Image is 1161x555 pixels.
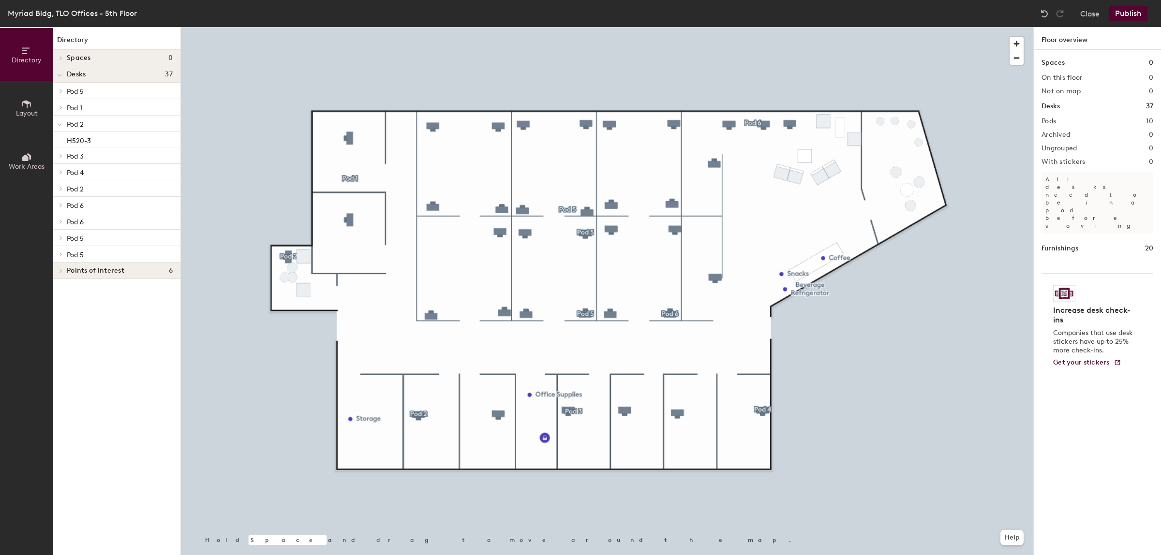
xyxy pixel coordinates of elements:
[1042,172,1153,234] p: All desks need to be in a pod before saving
[67,251,84,259] span: Pod 5
[67,185,84,193] span: Pod 2
[1040,9,1049,18] img: Undo
[1042,158,1086,166] h2: With stickers
[1146,101,1153,112] h1: 37
[1042,74,1083,82] h2: On this floor
[1146,117,1153,125] h2: 10
[1055,9,1065,18] img: Redo
[53,35,180,50] h1: Directory
[1149,131,1153,139] h2: 0
[1149,74,1153,82] h2: 0
[1149,58,1153,68] h1: 0
[8,7,137,19] div: Myriad Bldg, TLO Offices - 5th Floor
[1145,243,1153,254] h1: 20
[1080,6,1100,21] button: Close
[1149,145,1153,152] h2: 0
[1053,359,1121,367] a: Get your stickers
[1149,158,1153,166] h2: 0
[67,218,84,226] span: Pod 6
[1042,117,1056,125] h2: Pods
[67,88,84,96] span: Pod 5
[1042,58,1065,68] h1: Spaces
[1000,530,1024,545] button: Help
[67,234,84,243] span: Pod 5
[67,120,84,129] span: Pod 2
[1042,145,1077,152] h2: Ungrouped
[16,109,38,117] span: Layout
[67,71,86,78] span: Desks
[67,104,82,112] span: Pod 1
[1053,329,1136,355] p: Companies that use desk stickers have up to 25% more check-ins.
[67,54,91,62] span: Spaces
[1042,131,1070,139] h2: Archived
[1109,6,1147,21] button: Publish
[1042,88,1081,95] h2: Not on map
[67,202,84,210] span: Pod 6
[67,267,124,275] span: Points of interest
[1034,27,1161,50] h1: Floor overview
[1053,358,1110,366] span: Get your stickers
[1149,88,1153,95] h2: 0
[1042,243,1078,254] h1: Furnishings
[67,152,84,161] span: Pod 3
[168,54,173,62] span: 0
[9,162,45,171] span: Work Areas
[12,56,42,64] span: Directory
[169,267,173,275] span: 6
[165,71,173,78] span: 37
[1053,306,1136,325] h4: Increase desk check-ins
[67,134,91,145] p: H520-3
[1042,101,1060,112] h1: Desks
[67,169,84,177] span: Pod 4
[1053,285,1075,302] img: Sticker logo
